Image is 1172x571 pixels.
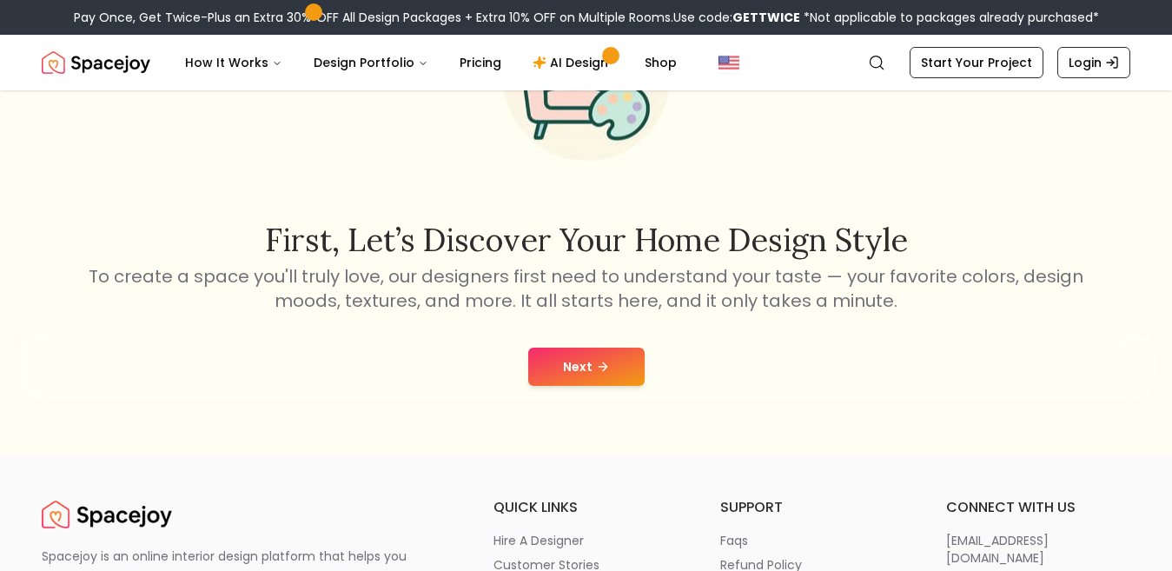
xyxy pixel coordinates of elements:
nav: Global [42,35,1130,90]
button: Design Portfolio [300,45,442,80]
a: faqs [720,532,904,549]
b: GETTWICE [732,9,800,26]
button: Next [528,348,645,386]
h2: First, let’s discover your home design style [86,222,1087,257]
div: Pay Once, Get Twice-Plus an Extra 30% OFF All Design Packages + Extra 10% OFF on Multiple Rooms. [74,9,1099,26]
h6: connect with us [946,497,1130,518]
h6: support [720,497,904,518]
img: Spacejoy Logo [42,45,150,80]
a: [EMAIL_ADDRESS][DOMAIN_NAME] [946,532,1130,567]
img: Spacejoy Logo [42,497,172,532]
a: Spacejoy [42,497,172,532]
span: *Not applicable to packages already purchased* [800,9,1099,26]
nav: Main [171,45,691,80]
p: faqs [720,532,748,549]
a: Shop [631,45,691,80]
img: United States [718,52,739,73]
p: hire a designer [493,532,584,549]
span: Use code: [673,9,800,26]
a: AI Design [519,45,627,80]
a: hire a designer [493,532,678,549]
p: To create a space you'll truly love, our designers first need to understand your taste — your fav... [86,264,1087,313]
a: Spacejoy [42,45,150,80]
button: How It Works [171,45,296,80]
h6: quick links [493,497,678,518]
a: Pricing [446,45,515,80]
a: Start Your Project [910,47,1043,78]
a: Login [1057,47,1130,78]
